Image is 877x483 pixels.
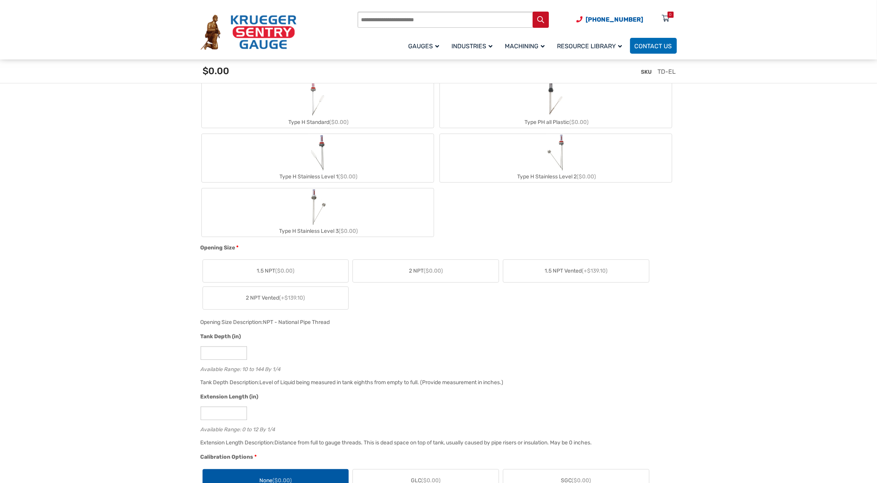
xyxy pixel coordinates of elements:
div: Distance from full to gauge threads. This is dead space on top of tank, usually caused by pipe ri... [275,439,592,446]
span: ($0.00) [569,119,589,125]
abbr: required [237,244,239,252]
span: [PHONE_NUMBER] [586,16,644,23]
a: Gauges [404,37,447,55]
span: Gauges [409,42,439,50]
span: ($0.00) [338,173,358,180]
div: Level of Liquid being measured in tank eighths from empty to full. (Provide measurement in inches.) [260,379,504,386]
span: (+$139.10) [279,295,305,301]
span: Opening Size Description: [201,319,263,325]
span: Opening Size [201,244,235,251]
span: TD-EL [658,68,676,75]
div: Type H Stainless Level 3 [202,225,434,237]
span: Calibration Options [201,454,254,460]
div: Available Range: 10 to 144 By 1/4 [201,364,673,372]
a: Contact Us [630,38,677,54]
a: Machining [501,37,553,55]
span: Contact Us [635,42,672,50]
span: Extension Length Description: [201,439,275,446]
div: Type H Standard [202,117,434,128]
span: 2 NPT Vented [246,294,305,302]
label: Type H Stainless Level 2 [440,134,672,182]
label: Type H Stainless Level 1 [202,134,434,182]
span: ($0.00) [577,173,596,180]
a: Phone Number (920) 434-8860 [577,15,644,24]
div: 0 [669,12,672,18]
span: 1.5 NPT [257,267,295,275]
span: ($0.00) [424,268,443,274]
span: Extension Length (in) [201,393,259,400]
div: Type H Stainless Level 2 [440,171,672,182]
label: Type H Stainless Level 3 [202,188,434,237]
span: Resource Library [557,42,622,50]
div: Type PH all Plastic [440,117,672,128]
span: ($0.00) [329,119,349,125]
span: ($0.00) [339,228,358,234]
span: Machining [505,42,545,50]
img: Krueger Sentry Gauge [201,15,296,50]
div: NPT - National Pipe Thread [263,319,330,325]
label: Type H Standard [202,80,434,128]
span: 1.5 NPT Vented [545,267,608,275]
span: Industries [452,42,493,50]
div: Available Range: 0 to 12 By 1/4 [201,425,673,432]
span: Tank Depth (in) [201,333,241,340]
label: Type PH all Plastic [440,80,672,128]
span: 2 NPT [409,267,443,275]
a: Industries [447,37,501,55]
span: SKU [641,69,652,75]
div: Type H Stainless Level 1 [202,171,434,182]
span: (+$139.10) [582,268,608,274]
span: Tank Depth Description: [201,379,260,386]
abbr: required [255,453,257,461]
span: ($0.00) [275,268,295,274]
a: Resource Library [553,37,630,55]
